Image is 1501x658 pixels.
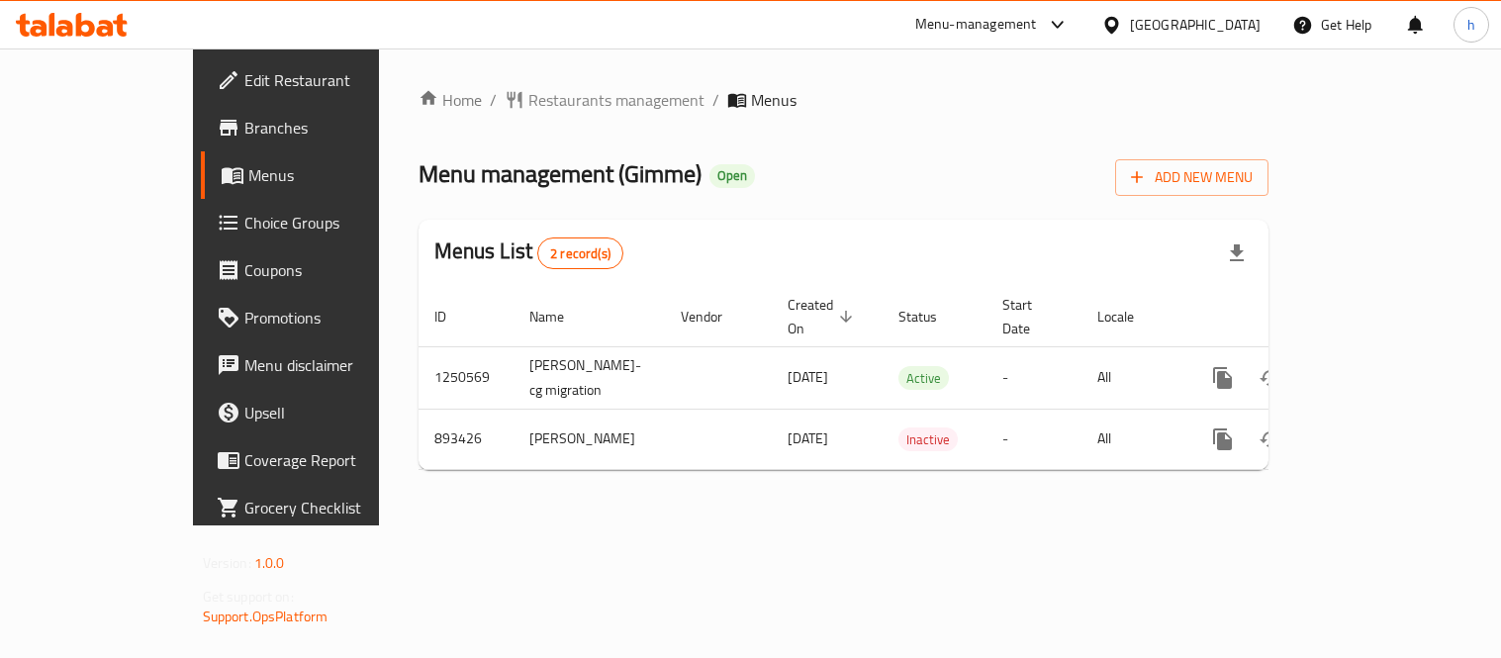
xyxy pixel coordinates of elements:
[1467,14,1475,36] span: h
[201,436,443,484] a: Coverage Report
[201,56,443,104] a: Edit Restaurant
[248,163,427,187] span: Menus
[986,346,1081,409] td: -
[254,550,285,576] span: 1.0.0
[490,88,497,112] li: /
[419,88,482,112] a: Home
[434,236,623,269] h2: Menus List
[1131,165,1253,190] span: Add New Menu
[1213,230,1261,277] div: Export file
[788,425,828,451] span: [DATE]
[1115,159,1268,196] button: Add New Menu
[1199,416,1247,463] button: more
[201,484,443,531] a: Grocery Checklist
[201,294,443,341] a: Promotions
[898,305,963,329] span: Status
[1199,354,1247,402] button: more
[537,237,623,269] div: Total records count
[419,409,514,469] td: 893426
[419,88,1269,112] nav: breadcrumb
[1130,14,1261,36] div: [GEOGRAPHIC_DATA]
[201,389,443,436] a: Upsell
[1002,293,1058,340] span: Start Date
[788,293,859,340] span: Created On
[201,341,443,389] a: Menu disclaimer
[898,428,958,451] span: Inactive
[203,550,251,576] span: Version:
[788,364,828,390] span: [DATE]
[514,409,665,469] td: [PERSON_NAME]
[244,258,427,282] span: Coupons
[244,306,427,329] span: Promotions
[244,448,427,472] span: Coverage Report
[419,287,1405,470] table: enhanced table
[505,88,704,112] a: Restaurants management
[1183,287,1405,347] th: Actions
[538,244,622,263] span: 2 record(s)
[709,164,755,188] div: Open
[419,151,702,196] span: Menu management ( Gimme )
[201,104,443,151] a: Branches
[1081,409,1183,469] td: All
[244,496,427,519] span: Grocery Checklist
[681,305,748,329] span: Vendor
[244,401,427,424] span: Upsell
[915,13,1037,37] div: Menu-management
[712,88,719,112] li: /
[514,346,665,409] td: [PERSON_NAME]-cg migration
[751,88,797,112] span: Menus
[244,68,427,92] span: Edit Restaurant
[244,116,427,140] span: Branches
[201,246,443,294] a: Coupons
[1247,354,1294,402] button: Change Status
[709,167,755,184] span: Open
[244,353,427,377] span: Menu disclaimer
[1097,305,1160,329] span: Locale
[528,88,704,112] span: Restaurants management
[201,199,443,246] a: Choice Groups
[203,604,328,629] a: Support.OpsPlatform
[898,366,949,390] div: Active
[898,367,949,390] span: Active
[201,151,443,199] a: Menus
[986,409,1081,469] td: -
[1247,416,1294,463] button: Change Status
[529,305,590,329] span: Name
[434,305,472,329] span: ID
[203,584,294,610] span: Get support on:
[244,211,427,235] span: Choice Groups
[1081,346,1183,409] td: All
[419,346,514,409] td: 1250569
